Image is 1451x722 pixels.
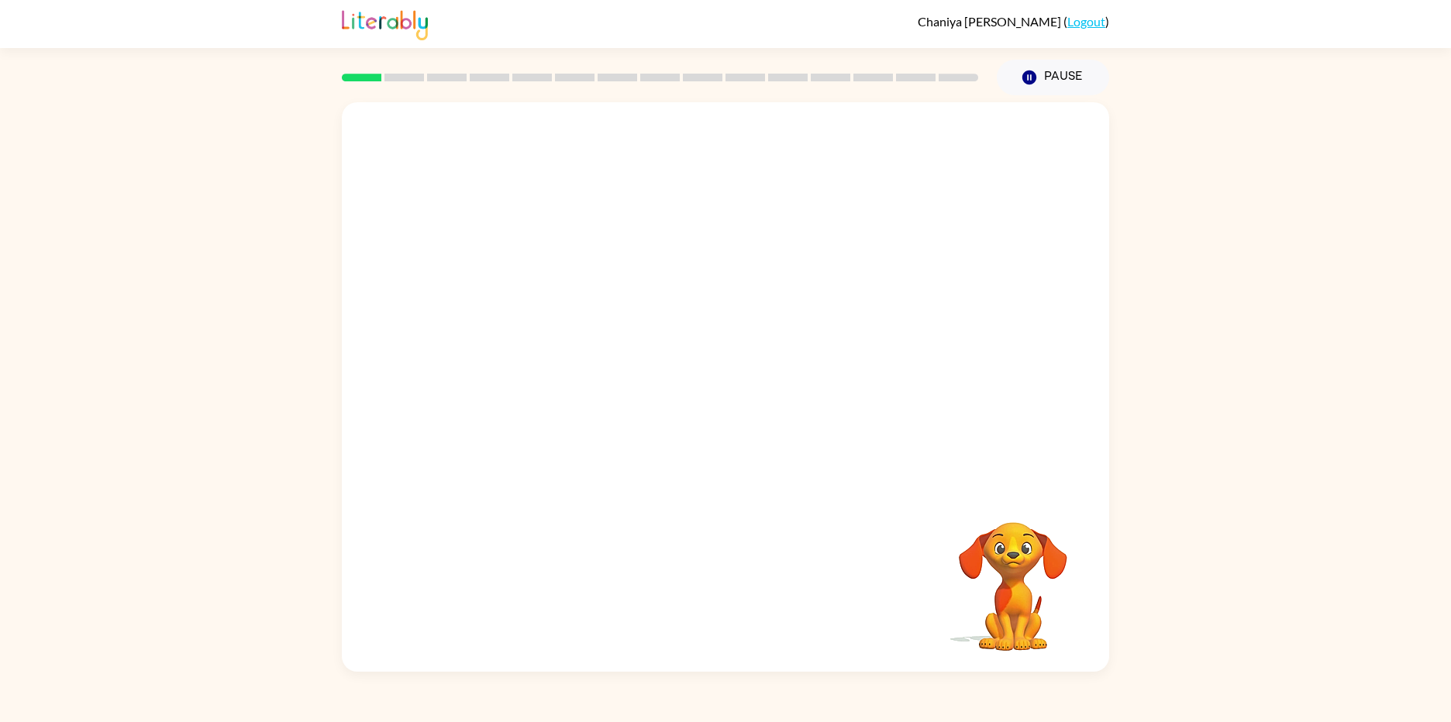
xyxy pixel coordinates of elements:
[936,498,1091,653] video: Your browser must support playing .mp4 files to use Literably. Please try using another browser.
[918,14,1109,29] div: ( )
[918,14,1063,29] span: Chaniya [PERSON_NAME]
[997,60,1109,95] button: Pause
[1067,14,1105,29] a: Logout
[342,6,428,40] img: Literably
